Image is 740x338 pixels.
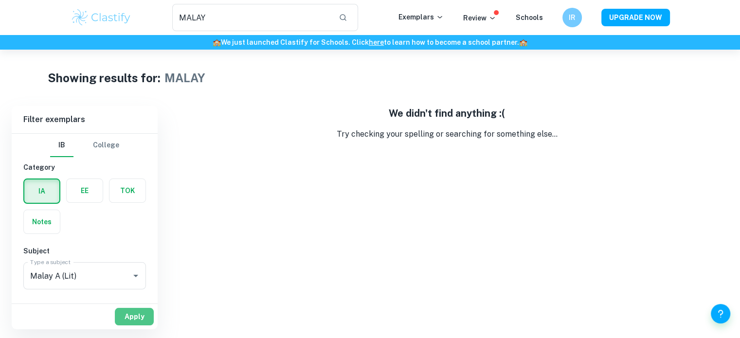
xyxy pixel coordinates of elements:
button: TOK [109,179,145,202]
button: Help and Feedback [711,304,730,323]
h6: Filter exemplars [12,106,158,133]
button: Open [129,269,143,283]
button: College [93,134,119,157]
p: Review [463,13,496,23]
img: Clastify logo [71,8,132,27]
h1: MALAY [164,69,205,87]
h1: Showing results for: [48,69,161,87]
a: Schools [516,14,543,21]
input: Search for any exemplars... [172,4,331,31]
label: Type a subject [30,258,71,266]
button: Notes [24,210,60,233]
button: IA [24,179,59,203]
h5: We didn't find anything :( [165,106,728,121]
h6: IR [566,12,578,23]
h6: Subject [23,246,146,256]
span: 🏫 [519,38,527,46]
p: Try checking your spelling or searching for something else... [165,128,728,140]
a: here [369,38,384,46]
p: Exemplars [398,12,444,22]
button: Apply [115,308,154,325]
button: UPGRADE NOW [601,9,670,26]
button: EE [67,179,103,202]
h6: Category [23,162,146,173]
h6: We just launched Clastify for Schools. Click to learn how to become a school partner. [2,37,738,48]
button: IR [562,8,582,27]
button: IB [50,134,73,157]
div: Filter type choice [50,134,119,157]
span: 🏫 [213,38,221,46]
